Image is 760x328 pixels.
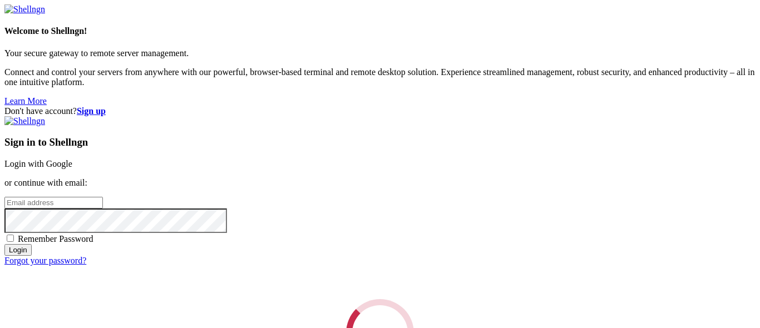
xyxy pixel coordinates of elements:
[4,159,72,168] a: Login with Google
[4,178,756,188] p: or continue with email:
[4,256,86,265] a: Forgot your password?
[4,116,45,126] img: Shellngn
[7,235,14,242] input: Remember Password
[4,67,756,87] p: Connect and control your servers from anywhere with our powerful, browser-based terminal and remo...
[4,136,756,148] h3: Sign in to Shellngn
[4,26,756,36] h4: Welcome to Shellngn!
[77,106,106,116] a: Sign up
[18,234,93,243] span: Remember Password
[4,48,756,58] p: Your secure gateway to remote server management.
[4,244,32,256] input: Login
[4,96,47,106] a: Learn More
[4,197,103,208] input: Email address
[4,106,756,116] div: Don't have account?
[4,4,45,14] img: Shellngn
